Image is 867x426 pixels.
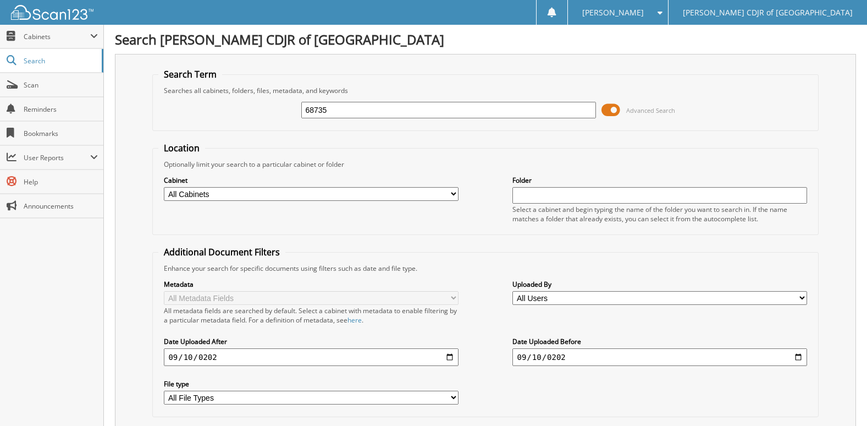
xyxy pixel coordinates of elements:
legend: Search Term [158,68,222,80]
legend: Location [158,142,205,154]
span: Announcements [24,201,98,211]
input: start [164,348,458,366]
span: Scan [24,80,98,90]
span: Advanced Search [626,106,675,114]
div: Enhance your search for specific documents using filters such as date and file type. [158,264,812,273]
input: end [512,348,807,366]
img: scan123-logo-white.svg [11,5,93,20]
label: Uploaded By [512,280,807,289]
div: Searches all cabinets, folders, files, metadata, and keywords [158,86,812,95]
span: Cabinets [24,32,90,41]
span: Reminders [24,105,98,114]
a: here [347,315,362,325]
label: Cabinet [164,176,458,185]
div: Select a cabinet and begin typing the name of the folder you want to search in. If the name match... [512,205,807,223]
span: Help [24,177,98,187]
span: [PERSON_NAME] [582,9,644,16]
label: Date Uploaded After [164,337,458,346]
div: Optionally limit your search to a particular cabinet or folder [158,160,812,169]
label: Folder [512,176,807,185]
span: Bookmarks [24,129,98,138]
span: [PERSON_NAME] CDJR of [GEOGRAPHIC_DATA] [683,9,853,16]
div: All metadata fields are searched by default. Select a cabinet with metadata to enable filtering b... [164,306,458,325]
h1: Search [PERSON_NAME] CDJR of [GEOGRAPHIC_DATA] [115,30,856,48]
legend: Additional Document Filters [158,246,285,258]
label: Metadata [164,280,458,289]
label: File type [164,379,458,389]
span: User Reports [24,153,90,162]
span: Search [24,56,96,65]
label: Date Uploaded Before [512,337,807,346]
